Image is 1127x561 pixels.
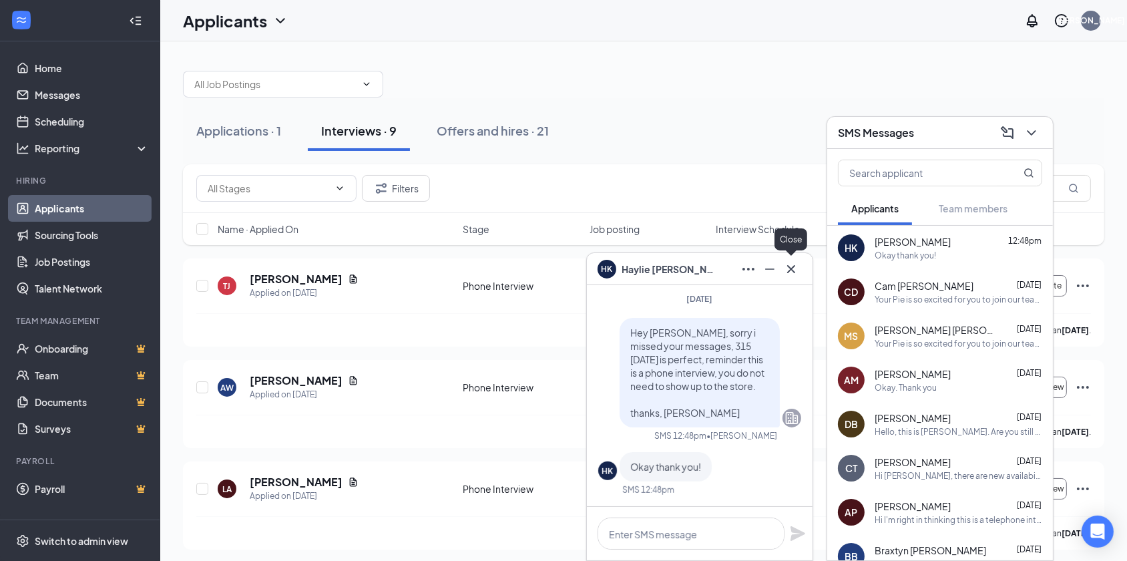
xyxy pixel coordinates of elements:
svg: Plane [790,526,806,542]
div: MS [845,329,859,343]
div: Applied on [DATE] [250,388,359,401]
div: Offers and hires · 21 [437,122,549,139]
div: CD [845,285,859,299]
b: [DATE] [1062,528,1089,538]
svg: MagnifyingGlass [1024,168,1034,178]
button: ComposeMessage [997,122,1018,144]
svg: Ellipses [1075,278,1091,294]
div: Hi [PERSON_NAME], there are new availabilities for an interview. This is a reminder to schedule y... [875,470,1042,482]
svg: WorkstreamLogo [15,13,28,27]
svg: Analysis [16,142,29,155]
div: Hello, this is [PERSON_NAME]. Are you still available? [875,426,1042,437]
a: Job Postings [35,248,149,275]
div: Phone Interview [463,279,582,293]
svg: QuestionInfo [1054,13,1070,29]
div: SMS 12:48pm [622,484,674,496]
div: CT [845,461,857,475]
h5: [PERSON_NAME] [250,272,343,287]
span: • [PERSON_NAME] [706,430,777,441]
span: [DATE] [1017,456,1042,466]
div: HK [602,465,614,477]
h3: SMS Messages [838,126,914,140]
span: [DATE] [687,294,713,304]
span: Team members [939,202,1007,214]
div: DB [845,417,858,431]
span: [PERSON_NAME] [PERSON_NAME] [875,323,995,337]
div: Phone Interview [463,381,582,394]
svg: ComposeMessage [999,125,1016,141]
div: Okay. Thank you [875,382,937,393]
span: Okay thank you! [630,461,701,473]
div: Applications · 1 [196,122,281,139]
span: Name · Applied On [218,222,298,236]
a: Messages [35,81,149,108]
span: [PERSON_NAME] [875,367,951,381]
h1: Applicants [183,9,267,32]
span: Haylie [PERSON_NAME] [622,262,715,276]
a: OnboardingCrown [35,335,149,362]
button: Minimize [759,258,780,280]
svg: Ellipses [740,261,756,277]
span: Hey [PERSON_NAME], sorry i missed your messages, 315 [DATE] is perfect, reminder this is a phone ... [630,327,764,419]
h5: [PERSON_NAME] [250,373,343,388]
svg: Document [348,477,359,488]
h5: [PERSON_NAME] [250,475,343,490]
span: [DATE] [1017,368,1042,378]
div: Close [774,228,807,250]
button: Filter Filters [362,175,430,202]
span: [PERSON_NAME] [875,235,951,248]
div: SMS 12:48pm [654,430,706,441]
div: Hiring [16,175,146,186]
svg: ChevronDown [272,13,288,29]
a: SurveysCrown [35,415,149,442]
input: All Job Postings [194,77,356,91]
div: AM [844,373,859,387]
a: Sourcing Tools [35,222,149,248]
div: Hi I'm right in thinking this is a telephone interview yes? [875,514,1042,526]
a: Talent Network [35,275,149,302]
svg: Collapse [129,14,142,27]
div: Okay thank you! [875,250,936,261]
span: Applicants [851,202,899,214]
a: DocumentsCrown [35,389,149,415]
a: PayrollCrown [35,476,149,502]
div: Reporting [35,142,150,155]
b: [DATE] [1062,427,1089,437]
div: Open Intercom Messenger [1082,516,1114,548]
b: [DATE] [1062,325,1089,335]
div: Interviews · 9 [321,122,397,139]
div: LA [222,484,232,495]
span: Interview Schedule [716,222,800,236]
svg: Document [348,375,359,386]
span: [PERSON_NAME] [875,411,951,425]
svg: ChevronDown [361,79,372,89]
div: HK [845,241,858,254]
div: Payroll [16,455,146,467]
a: TeamCrown [35,362,149,389]
div: Phone Interview [463,482,582,496]
span: [PERSON_NAME] [875,500,951,513]
div: Your Pie is so excited for you to join our team! Do you know anyone else who might be interested ... [875,338,1042,349]
div: Team Management [16,315,146,327]
div: Applied on [DATE] [250,287,359,300]
a: Home [35,55,149,81]
button: ChevronDown [1021,122,1042,144]
div: Switch to admin view [35,534,128,548]
svg: Minimize [762,261,778,277]
div: Your Pie is so excited for you to join our team! Do you know anyone else who might be interested ... [875,294,1042,305]
span: Braxtyn [PERSON_NAME] [875,544,986,557]
span: 12:48pm [1008,236,1042,246]
svg: ChevronDown [334,183,345,194]
svg: Filter [373,180,389,196]
div: AW [220,382,234,393]
span: [PERSON_NAME] [875,455,951,469]
svg: Company [784,410,800,426]
svg: Ellipses [1075,481,1091,497]
svg: Notifications [1024,13,1040,29]
div: TJ [224,280,231,292]
a: Applicants [35,195,149,222]
span: [DATE] [1017,324,1042,334]
span: Stage [463,222,489,236]
svg: ChevronDown [1024,125,1040,141]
